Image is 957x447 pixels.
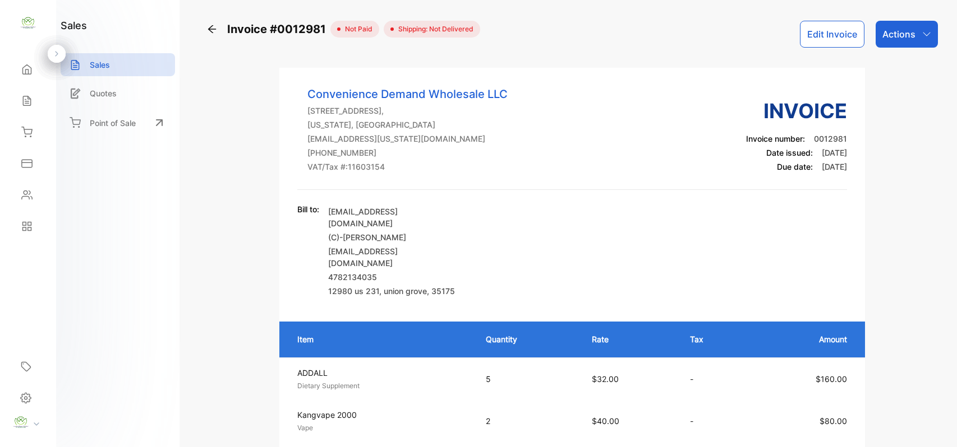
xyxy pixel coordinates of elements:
button: Edit Invoice [800,21,864,48]
p: Item [297,333,463,345]
span: Invoice number: [746,134,805,143]
p: VAT/Tax #: 11603154 [307,161,508,173]
span: , 35175 [427,286,455,296]
span: $160.00 [816,374,847,384]
button: Actions [876,21,938,48]
p: Bill to: [297,203,319,215]
p: Sales [90,59,110,71]
img: logo [20,15,36,31]
p: - [690,415,738,427]
p: Quantity [486,333,569,345]
a: Quotes [61,82,175,105]
p: (C)-[PERSON_NAME] [328,231,457,243]
span: 12980 us 231 [328,286,379,296]
p: 2 [486,415,569,427]
p: [US_STATE], [GEOGRAPHIC_DATA] [307,119,508,131]
p: 5 [486,373,569,385]
span: Date issued: [766,148,813,157]
span: Due date: [777,162,813,171]
p: [STREET_ADDRESS], [307,105,508,117]
span: $32.00 [592,374,619,384]
span: Invoice #0012981 [227,21,330,38]
p: Tax [690,333,738,345]
span: $40.00 [592,416,619,426]
a: Point of Sale [61,110,175,135]
span: 0012981 [814,134,847,143]
span: $80.00 [820,416,847,426]
p: [EMAIL_ADDRESS][US_STATE][DOMAIN_NAME] [307,133,508,145]
span: not paid [341,24,372,34]
p: Rate [592,333,668,345]
span: [DATE] [822,148,847,157]
p: Vape [297,423,466,433]
p: Convenience Demand Wholesale LLC [307,86,508,103]
p: Kangvape 2000 [297,409,466,421]
p: Point of Sale [90,117,136,129]
p: [PHONE_NUMBER] [307,147,508,159]
p: - [690,373,738,385]
img: profile [12,414,29,431]
p: Amount [760,333,846,345]
p: Dietary Supplement [297,381,466,391]
p: ADDALL [297,367,466,379]
p: 4782134035 [328,271,457,283]
iframe: LiveChat chat widget [910,400,957,447]
span: Shipping: Not Delivered [394,24,473,34]
h1: sales [61,18,87,33]
p: [EMAIL_ADDRESS][DOMAIN_NAME] [328,245,457,269]
span: [DATE] [822,162,847,171]
p: [EMAIL_ADDRESS][DOMAIN_NAME] [328,206,457,229]
a: Sales [61,53,175,76]
h3: Invoice [746,96,847,126]
span: , union grove [379,286,427,296]
p: Actions [882,27,915,41]
p: Quotes [90,87,117,99]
